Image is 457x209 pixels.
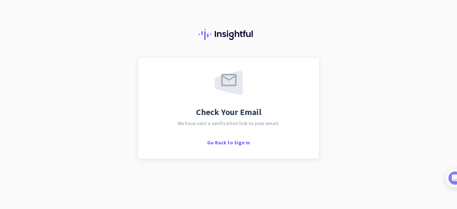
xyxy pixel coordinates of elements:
[215,71,243,95] img: email-sent
[196,108,261,116] span: Check Your Email
[207,139,250,146] span: Go Back to Sign In
[177,121,280,126] span: We have sent a verification link to your email.
[199,29,258,40] img: Insightful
